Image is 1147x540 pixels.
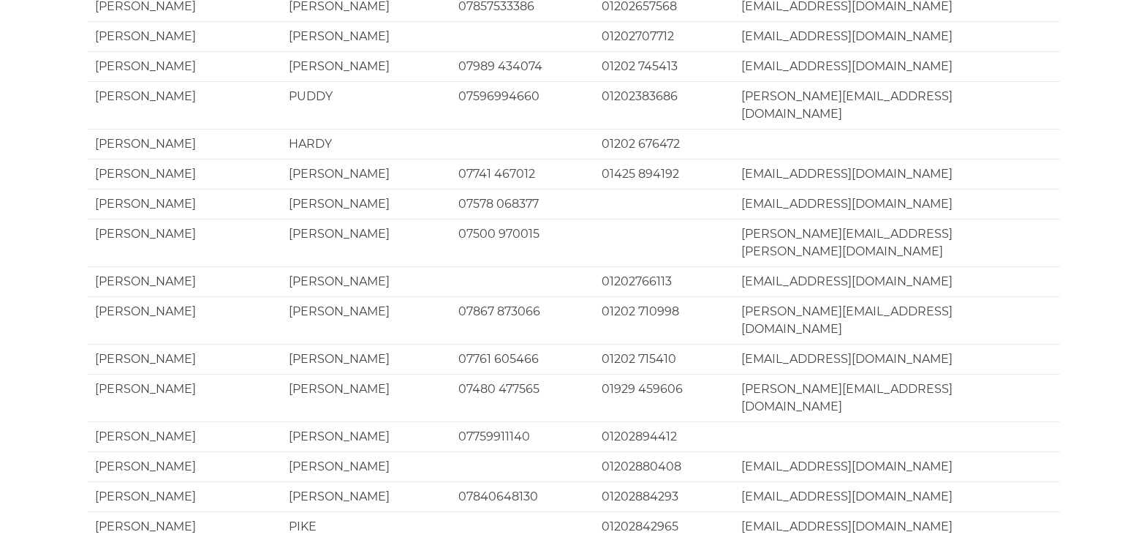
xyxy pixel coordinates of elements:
td: 01202880408 [594,451,734,481]
td: 07989 434074 [451,51,594,81]
td: [EMAIL_ADDRESS][DOMAIN_NAME] [734,344,1060,374]
td: [PERSON_NAME] [281,481,451,511]
td: [PERSON_NAME] [88,451,281,481]
td: 07741 467012 [451,159,594,189]
td: 01929 459606 [594,374,734,421]
td: [PERSON_NAME] [281,451,451,481]
td: [PERSON_NAME] [88,129,281,159]
td: 01202 710998 [594,296,734,344]
td: [PERSON_NAME] [281,21,451,51]
td: 01202383686 [594,81,734,129]
td: [PERSON_NAME] [88,81,281,129]
td: 07500 970015 [451,219,594,266]
td: 07761 605466 [451,344,594,374]
td: [EMAIL_ADDRESS][DOMAIN_NAME] [734,266,1060,296]
td: 01202 745413 [594,51,734,81]
td: 07596994660 [451,81,594,129]
td: 07867 873066 [451,296,594,344]
td: [PERSON_NAME] [281,219,451,266]
td: 01202707712 [594,21,734,51]
td: [PERSON_NAME] [88,159,281,189]
td: [PERSON_NAME] [281,51,451,81]
td: [PERSON_NAME] [281,296,451,344]
td: [PERSON_NAME] [88,374,281,421]
td: 01202 715410 [594,344,734,374]
td: [PERSON_NAME][EMAIL_ADDRESS][PERSON_NAME][DOMAIN_NAME] [734,219,1060,266]
td: [EMAIL_ADDRESS][DOMAIN_NAME] [734,451,1060,481]
td: [PERSON_NAME] [88,189,281,219]
td: [PERSON_NAME][EMAIL_ADDRESS][DOMAIN_NAME] [734,296,1060,344]
td: 01202766113 [594,266,734,296]
td: 01202884293 [594,481,734,511]
td: [PERSON_NAME][EMAIL_ADDRESS][DOMAIN_NAME] [734,81,1060,129]
td: [PERSON_NAME] [88,296,281,344]
td: 01425 894192 [594,159,734,189]
td: PUDDY [281,81,451,129]
td: [PERSON_NAME] [88,266,281,296]
td: [PERSON_NAME] [88,481,281,511]
td: [EMAIL_ADDRESS][DOMAIN_NAME] [734,159,1060,189]
td: [PERSON_NAME] [281,189,451,219]
td: [PERSON_NAME] [281,374,451,421]
td: [PERSON_NAME] [88,51,281,81]
td: [PERSON_NAME] [281,344,451,374]
td: [PERSON_NAME] [281,159,451,189]
td: [PERSON_NAME] [281,266,451,296]
td: 01202894412 [594,421,734,451]
td: 07480 477565 [451,374,594,421]
td: 07578 068377 [451,189,594,219]
td: [EMAIL_ADDRESS][DOMAIN_NAME] [734,51,1060,81]
td: [EMAIL_ADDRESS][DOMAIN_NAME] [734,481,1060,511]
td: [PERSON_NAME] [88,344,281,374]
td: [PERSON_NAME] [281,421,451,451]
td: [PERSON_NAME] [88,219,281,266]
td: [PERSON_NAME] [88,421,281,451]
td: [PERSON_NAME] [88,21,281,51]
td: [PERSON_NAME][EMAIL_ADDRESS][DOMAIN_NAME] [734,374,1060,421]
td: 07840648130 [451,481,594,511]
td: 01202 676472 [594,129,734,159]
td: [EMAIL_ADDRESS][DOMAIN_NAME] [734,189,1060,219]
td: 07759911140 [451,421,594,451]
td: HARDY [281,129,451,159]
td: [EMAIL_ADDRESS][DOMAIN_NAME] [734,21,1060,51]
